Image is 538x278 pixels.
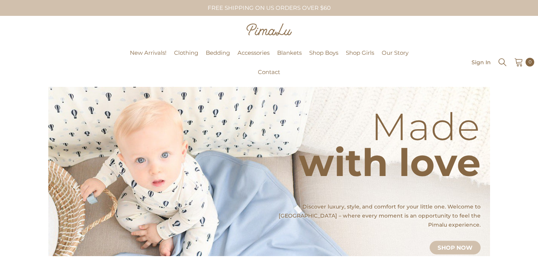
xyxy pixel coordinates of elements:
p: Discover luxury, style, and comfort for your little one. Welcome to [GEOGRAPHIC_DATA] – where eve... [267,202,481,229]
a: Accessories [234,48,273,68]
span: Blankets [277,49,302,56]
span: Our Story [382,49,409,56]
a: Pimalu [4,60,28,65]
p: with love [299,161,481,164]
span: Accessories [237,49,270,56]
div: FREE SHIPPING ON US ORDERS OVER $60 [185,1,353,15]
span: 0 [529,58,532,66]
summary: Search [498,57,507,67]
a: Bedding [202,48,234,68]
span: Shop Girls [346,49,374,56]
a: Blankets [273,48,305,68]
a: Shop Girls [342,48,378,68]
a: Contact [254,68,284,87]
span: Sign In [472,60,491,65]
a: Shop Now [430,241,481,255]
p: Made [299,125,481,128]
a: Sign In [472,59,491,65]
a: Clothing [170,48,202,68]
img: Pimalu [247,23,292,36]
span: Bedding [206,49,230,56]
span: New Arrivals! [130,49,166,56]
a: New Arrivals! [126,48,170,68]
span: Clothing [174,49,198,56]
span: Contact [258,68,280,76]
a: Our Story [378,48,412,68]
span: Shop Boys [309,49,338,56]
a: Shop Boys [305,48,342,68]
